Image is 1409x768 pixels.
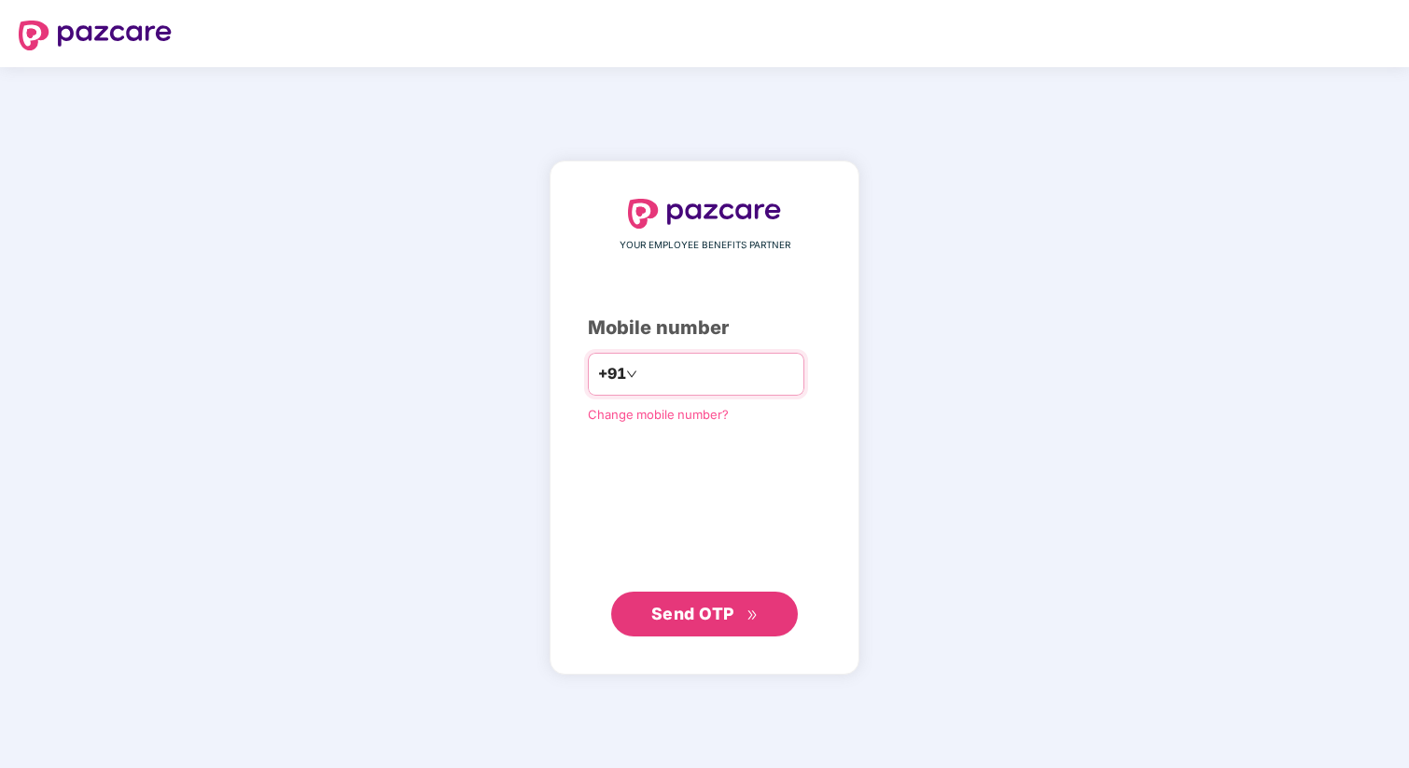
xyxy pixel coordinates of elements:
[588,407,729,422] a: Change mobile number?
[598,362,626,385] span: +91
[611,592,798,636] button: Send OTPdouble-right
[626,369,637,380] span: down
[628,199,781,229] img: logo
[620,238,790,253] span: YOUR EMPLOYEE BENEFITS PARTNER
[19,21,172,50] img: logo
[746,609,759,621] span: double-right
[588,314,821,342] div: Mobile number
[651,604,734,623] span: Send OTP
